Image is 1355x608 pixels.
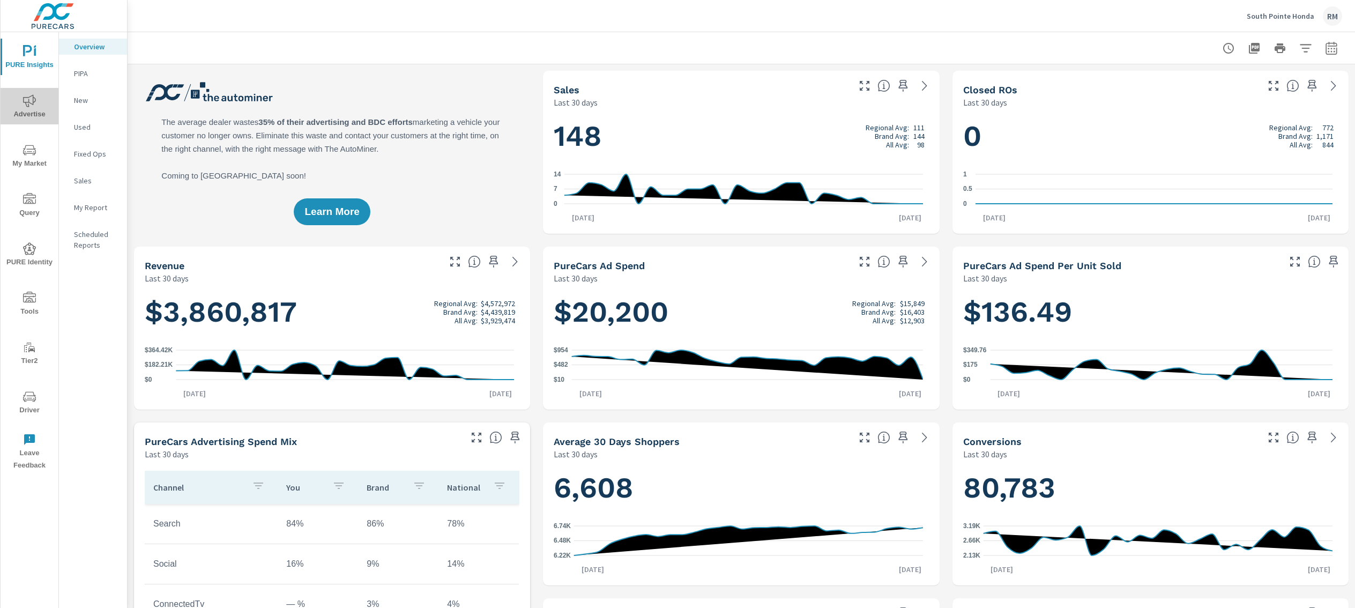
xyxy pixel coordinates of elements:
p: [DATE] [976,212,1013,223]
span: The number of dealer-specified goals completed by a visitor. [Source: This data is provided by th... [1286,431,1299,444]
a: See more details in report [916,429,933,446]
text: 2.66K [963,537,980,545]
button: Make Fullscreen [1265,429,1282,446]
text: 3.19K [963,522,980,530]
p: 98 [917,140,925,149]
td: 84% [278,510,358,537]
p: Regional Avg: [866,123,909,132]
div: RM [1323,6,1342,26]
p: National [447,482,485,493]
button: Make Fullscreen [446,253,464,270]
span: Save this to your personalized report [507,429,524,446]
p: Last 30 days [554,96,598,109]
p: Last 30 days [963,448,1007,461]
p: Sales [74,175,118,186]
text: $954 [554,346,568,354]
p: [DATE] [176,388,213,399]
span: Save this to your personalized report [1304,429,1321,446]
p: [DATE] [1300,388,1338,399]
td: Search [145,510,278,537]
p: Scheduled Reports [74,229,118,250]
p: [DATE] [1300,564,1338,575]
p: All Avg: [873,316,896,325]
span: PURE Identity [4,242,55,269]
p: Last 30 days [963,96,1007,109]
div: Scheduled Reports [59,226,127,253]
span: Tools [4,292,55,318]
button: Print Report [1269,38,1291,59]
h1: 6,608 [554,470,928,506]
p: South Pointe Honda [1247,11,1314,21]
div: Fixed Ops [59,146,127,162]
span: Total sales revenue over the selected date range. [Source: This data is sourced from the dealer’s... [468,255,481,268]
h5: Sales [554,84,579,95]
button: Make Fullscreen [1286,253,1304,270]
p: [DATE] [990,388,1028,399]
p: $4,572,972 [481,299,515,308]
text: 2.13K [963,552,980,559]
h1: $20,200 [554,294,928,330]
div: Used [59,119,127,135]
span: Driver [4,390,55,417]
a: See more details in report [507,253,524,270]
span: Number of Repair Orders Closed by the selected dealership group over the selected time range. [So... [1286,79,1299,92]
div: New [59,92,127,108]
p: Regional Avg: [1269,123,1313,132]
text: 6.74K [554,522,571,530]
p: [DATE] [891,388,929,399]
text: $349.76 [963,346,987,354]
a: See more details in report [1325,429,1342,446]
a: See more details in report [916,77,933,94]
td: 16% [278,551,358,577]
p: All Avg: [886,140,909,149]
p: Last 30 days [554,448,598,461]
text: $482 [554,361,568,369]
p: [DATE] [1300,212,1338,223]
p: PIPA [74,68,118,79]
button: Make Fullscreen [856,429,873,446]
h1: $136.49 [963,294,1338,330]
text: $175 [963,361,978,369]
p: Regional Avg: [434,299,478,308]
td: 14% [438,551,519,577]
p: Brand Avg: [443,308,478,316]
p: You [286,482,324,493]
span: Query [4,193,55,219]
h5: PureCars Advertising Spend Mix [145,436,297,447]
p: Overview [74,41,118,52]
text: $0 [145,376,152,383]
p: [DATE] [564,212,602,223]
p: All Avg: [455,316,478,325]
p: 144 [913,132,925,140]
button: Make Fullscreen [856,77,873,94]
p: All Avg: [1290,140,1313,149]
span: A rolling 30 day total of daily Shoppers on the dealership website, averaged over the selected da... [877,431,890,444]
span: Save this to your personalized report [1304,77,1321,94]
td: 9% [358,551,438,577]
text: $182.21K [145,361,173,369]
button: Make Fullscreen [856,253,873,270]
h5: Closed ROs [963,84,1017,95]
text: $364.42K [145,346,173,354]
p: [DATE] [891,212,929,223]
button: Make Fullscreen [468,429,485,446]
h5: Conversions [963,436,1022,447]
td: 86% [358,510,438,537]
p: $16,403 [900,308,925,316]
text: 6.22K [554,552,571,559]
p: [DATE] [983,564,1021,575]
p: Brand Avg: [875,132,909,140]
button: Select Date Range [1321,38,1342,59]
span: Total cost of media for all PureCars channels for the selected dealership group over the selected... [877,255,890,268]
p: [DATE] [574,564,612,575]
span: Average cost of advertising per each vehicle sold at the dealer over the selected date range. The... [1308,255,1321,268]
div: My Report [59,199,127,216]
span: Save this to your personalized report [485,253,502,270]
p: [DATE] [572,388,609,399]
p: Last 30 days [145,448,189,461]
text: $0 [963,376,971,383]
text: 14 [554,170,561,178]
div: PIPA [59,65,127,81]
p: $4,439,819 [481,308,515,316]
p: $3,929,474 [481,316,515,325]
